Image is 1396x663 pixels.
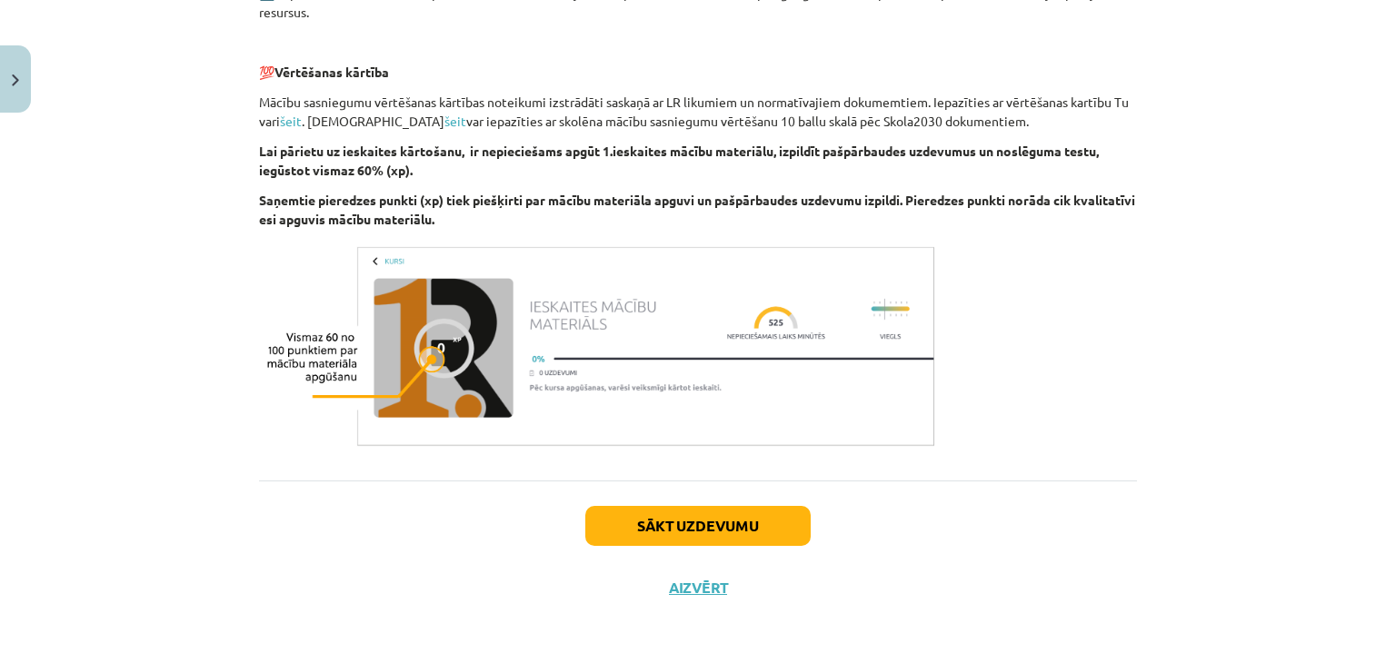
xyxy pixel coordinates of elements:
[274,64,389,80] strong: Vērtēšanas kārtība
[12,74,19,86] img: icon-close-lesson-0947bae3869378f0d4975bcd49f059093ad1ed9edebbc8119c70593378902aed.svg
[259,192,1135,227] strong: Saņemtie pieredzes punkti (xp) tiek piešķirti par mācību materiāla apguvi un pašpārbaudes uzdevum...
[280,113,302,129] a: šeit
[663,579,733,597] button: Aizvērt
[444,113,466,129] a: šeit
[259,63,1137,82] p: 💯
[259,93,1137,131] p: Mācību sasniegumu vērtēšanas kārtības noteikumi izstrādāti saskaņā ar LR likumiem un normatīvajie...
[585,506,811,546] button: Sākt uzdevumu
[259,143,1099,178] strong: Lai pārietu uz ieskaites kārtošanu, ir nepieciešams apgūt 1.ieskaites mācību materiālu, izpildīt ...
